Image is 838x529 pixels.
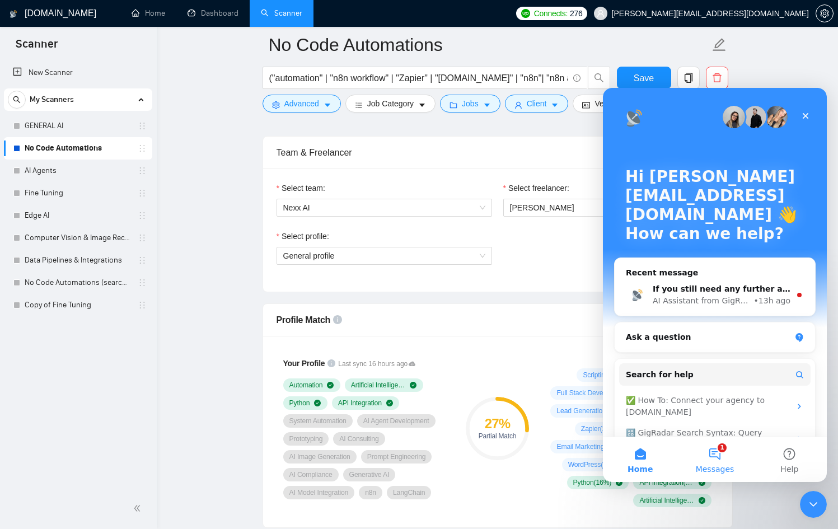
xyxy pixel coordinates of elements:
span: Generative AI [349,470,390,479]
span: System Automation [289,416,347,425]
button: Search for help [16,275,208,298]
span: holder [138,121,147,130]
span: holder [138,301,147,310]
span: Select profile: [282,230,329,242]
a: No Code Automations [25,137,131,160]
span: Scripting & Automation ( 21 %) [583,371,638,380]
button: settingAdvancedcaret-down [263,95,341,113]
span: holder [138,189,147,198]
a: GENERAL AI [25,115,131,137]
a: setting [816,9,834,18]
span: Scanner [7,36,67,59]
span: My Scanners [30,88,74,111]
span: Profile Match [277,315,331,325]
div: Close [193,18,213,38]
div: ✅ How To: Connect your agency to [DOMAIN_NAME] [16,302,208,335]
span: Zapier ( 12 %) [581,424,617,433]
a: No Code Automations (search only in Tites) [25,271,131,294]
span: info-circle [333,315,342,324]
span: Jobs [462,97,479,110]
span: holder [138,278,147,287]
input: Scanner name... [269,31,710,59]
span: caret-down [324,101,331,109]
a: dashboardDashboard [188,8,238,18]
span: holder [138,211,147,220]
span: check-circle [314,400,321,406]
li: My Scanners [4,88,152,316]
span: caret-down [551,101,559,109]
span: holder [138,144,147,153]
a: Edge AI [25,204,131,227]
span: Python [289,399,310,408]
span: check-circle [699,479,705,486]
span: bars [355,101,363,109]
span: Home [25,377,50,385]
span: General profile [283,247,485,264]
span: AI Image Generation [289,452,350,461]
span: API Integration ( 11 %) [639,478,694,487]
span: check-circle [410,382,416,388]
span: Vendor [594,97,619,110]
span: AI Model Integration [289,488,349,497]
button: Help [149,349,224,394]
a: Fine Tuning [25,182,131,204]
span: Artificial Intelligence [351,381,406,390]
span: Prompt Engineering [367,452,426,461]
span: WordPress ( 6 %) [568,460,615,469]
span: API Integration [338,399,382,408]
a: New Scanner [13,62,143,84]
label: Select freelancer: [503,182,569,194]
span: Save [634,71,654,85]
button: idcardVendorcaret-down [573,95,641,113]
div: 🔠 GigRadar Search Syntax: Query Operators for Optimized Job Searches [16,335,208,367]
span: Advanced [284,97,319,110]
span: check-circle [699,497,705,504]
div: Ask a question [11,234,213,265]
button: search [8,91,26,109]
span: Client [527,97,547,110]
a: searchScanner [261,8,302,18]
button: Save [617,67,671,89]
button: copy [677,67,700,89]
iframe: Intercom live chat [603,88,827,482]
span: check-circle [327,382,334,388]
span: info-circle [327,359,335,367]
a: Data Pipelines & Integrations [25,249,131,271]
span: Last sync 16 hours ago [338,359,415,369]
span: Prototyping [289,434,323,443]
span: [PERSON_NAME] [510,203,574,212]
button: folderJobscaret-down [440,95,500,113]
span: setting [272,101,280,109]
span: caret-down [418,101,426,109]
span: copy [678,73,699,83]
span: folder [450,101,457,109]
span: holder [138,233,147,242]
span: Full Stack Development ( 14 %) [556,388,611,397]
a: AI Agents [25,160,131,182]
span: holder [138,166,147,175]
span: Job Category [367,97,414,110]
span: Search for help [23,281,91,293]
input: Search Freelance Jobs... [269,71,568,85]
li: New Scanner [4,62,152,84]
img: logo [10,5,17,23]
span: LangChain [393,488,425,497]
span: search [8,96,25,104]
span: n8n [365,488,376,497]
a: homeHome [132,8,165,18]
span: Help [177,377,195,385]
div: Team & Freelancer [277,137,719,168]
div: Partial Match [466,433,529,439]
span: Python ( 16 %) [573,478,612,487]
span: check-circle [386,400,393,406]
button: Messages [74,349,149,394]
span: user [514,101,522,109]
div: ✅ How To: Connect your agency to [DOMAIN_NAME] [23,307,188,330]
